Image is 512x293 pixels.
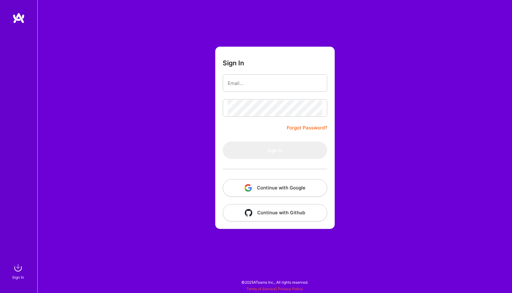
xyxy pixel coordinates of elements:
[223,204,327,221] button: Continue with Github
[37,274,512,290] div: © 2025 ATeams Inc., All rights reserved.
[223,59,244,67] h3: Sign In
[13,262,24,281] a: sign inSign In
[223,142,327,159] button: Sign In
[228,75,322,91] input: Email...
[12,12,25,24] img: logo
[223,179,327,197] button: Continue with Google
[245,209,252,216] img: icon
[246,286,303,291] span: |
[244,184,252,192] img: icon
[12,274,24,281] div: Sign In
[246,286,276,291] a: Terms of Service
[278,286,303,291] a: Privacy Policy
[12,262,24,274] img: sign in
[287,124,327,132] a: Forgot Password?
